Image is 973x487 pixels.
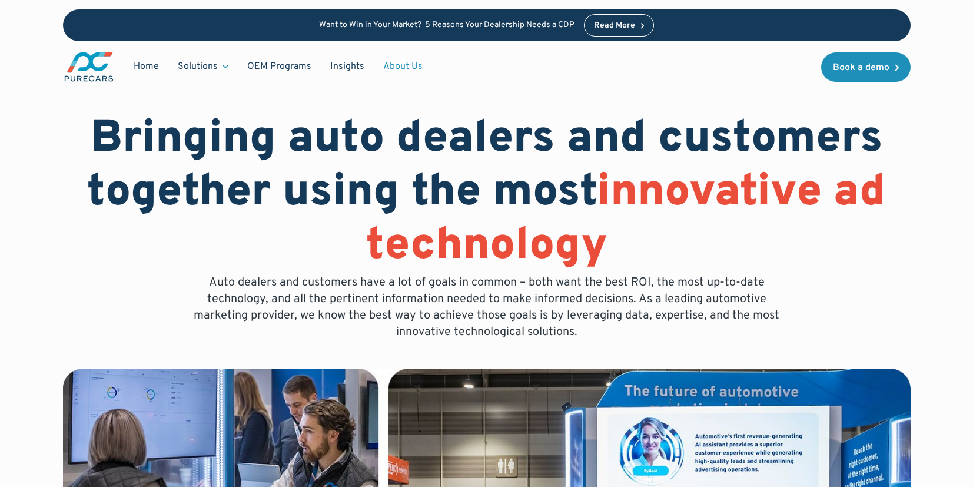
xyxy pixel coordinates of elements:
img: purecars logo [63,51,115,83]
div: Solutions [178,60,218,73]
h1: Bringing auto dealers and customers together using the most [63,113,911,274]
a: Home [124,55,168,78]
p: Want to Win in Your Market? 5 Reasons Your Dealership Needs a CDP [319,21,574,31]
a: About Us [374,55,432,78]
a: OEM Programs [238,55,321,78]
a: main [63,51,115,83]
p: Auto dealers and customers have a lot of goals in common – both want the best ROI, the most up-to... [185,274,788,340]
a: Read More [584,14,655,37]
a: Insights [321,55,374,78]
div: Read More [594,22,635,30]
div: Solutions [168,55,238,78]
span: innovative ad technology [366,165,886,275]
div: Book a demo [833,63,889,72]
a: Book a demo [821,52,911,82]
